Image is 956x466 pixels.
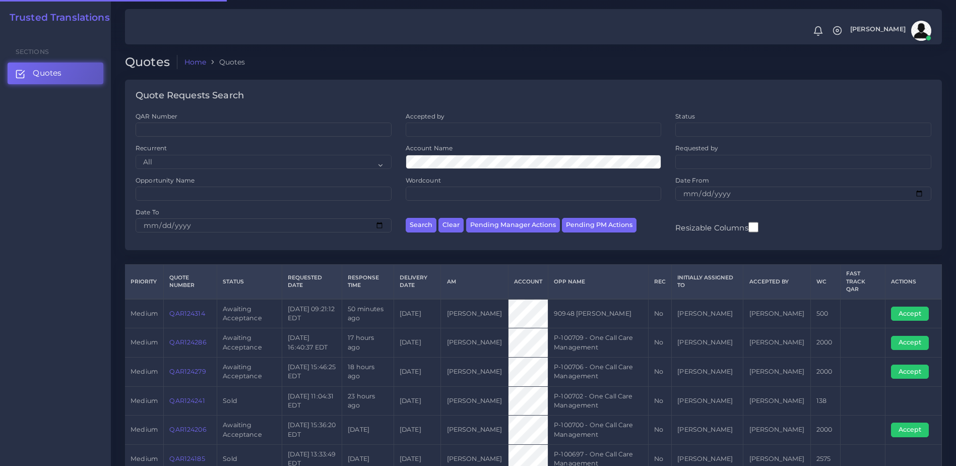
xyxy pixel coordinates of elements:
button: Pending PM Actions [562,218,636,232]
label: Accepted by [406,112,445,121]
td: P-100709 - One Call Care Management [548,328,649,358]
td: [PERSON_NAME] [441,386,508,416]
td: P-100702 - One Call Care Management [548,386,649,416]
td: P-100706 - One Call Care Management [548,357,649,386]
td: [PERSON_NAME] [743,386,810,416]
label: Date From [675,176,709,185]
button: Search [406,218,436,232]
th: Response Time [342,265,394,299]
th: AM [441,265,508,299]
th: Opp Name [548,265,649,299]
td: [PERSON_NAME] [743,416,810,445]
button: Accept [891,423,929,437]
td: 90948 [PERSON_NAME] [548,299,649,328]
a: Home [184,57,207,67]
td: Sold [217,386,282,416]
a: Trusted Translations [3,12,110,24]
th: Initially Assigned to [672,265,743,299]
span: Sections [16,48,49,55]
a: Accept [891,426,936,433]
td: [PERSON_NAME] [441,328,508,358]
td: [PERSON_NAME] [441,357,508,386]
label: Account Name [406,144,453,152]
label: Wordcount [406,176,441,185]
li: Quotes [206,57,245,67]
span: [PERSON_NAME] [850,26,906,33]
th: Fast Track QAR [840,265,885,299]
td: No [648,386,671,416]
button: Clear [438,218,464,232]
a: QAR124314 [169,310,205,317]
td: No [648,328,671,358]
img: avatar [911,21,931,41]
td: 500 [810,299,840,328]
td: [DATE] 16:40:37 EDT [282,328,342,358]
td: No [648,299,671,328]
th: Account [508,265,548,299]
a: Quotes [8,63,103,84]
td: [DATE] 11:04:31 EDT [282,386,342,416]
td: 2000 [810,328,840,358]
td: [DATE] 15:36:20 EDT [282,416,342,445]
td: [DATE] [394,357,441,386]
button: Accept [891,365,929,379]
td: P-100700 - One Call Care Management [548,416,649,445]
td: Awaiting Acceptance [217,357,282,386]
td: [PERSON_NAME] [441,299,508,328]
td: 18 hours ago [342,357,394,386]
td: [PERSON_NAME] [672,299,743,328]
td: [DATE] [394,299,441,328]
a: Accept [891,309,936,317]
td: [DATE] [394,328,441,358]
td: [DATE] [394,386,441,416]
a: QAR124279 [169,368,206,375]
span: medium [131,338,158,346]
span: medium [131,455,158,462]
a: Accept [891,368,936,375]
td: [DATE] 15:46:25 EDT [282,357,342,386]
a: [PERSON_NAME]avatar [845,21,935,41]
td: No [648,357,671,386]
td: 17 hours ago [342,328,394,358]
td: [DATE] [394,416,441,445]
span: medium [131,397,158,404]
td: Awaiting Acceptance [217,299,282,328]
th: Priority [125,265,164,299]
h4: Quote Requests Search [136,90,244,101]
a: QAR124241 [169,397,205,404]
td: [PERSON_NAME] [743,357,810,386]
th: REC [648,265,671,299]
td: 138 [810,386,840,416]
td: 2000 [810,357,840,386]
td: [PERSON_NAME] [441,416,508,445]
span: Quotes [33,68,61,79]
a: QAR124286 [169,338,206,346]
td: 23 hours ago [342,386,394,416]
td: [DATE] [342,416,394,445]
button: Accept [891,336,929,350]
a: Accept [891,338,936,346]
th: Actions [885,265,941,299]
label: Date To [136,208,159,216]
label: Recurrent [136,144,167,152]
th: Requested Date [282,265,342,299]
td: 50 minutes ago [342,299,394,328]
td: [DATE] 09:21:12 EDT [282,299,342,328]
th: Accepted by [743,265,810,299]
td: [PERSON_NAME] [672,386,743,416]
td: Awaiting Acceptance [217,328,282,358]
h2: Quotes [125,55,177,70]
label: QAR Number [136,112,177,121]
td: [PERSON_NAME] [672,416,743,445]
span: medium [131,310,158,317]
td: [PERSON_NAME] [743,299,810,328]
th: Status [217,265,282,299]
th: Delivery Date [394,265,441,299]
td: 2000 [810,416,840,445]
span: medium [131,368,158,375]
button: Pending Manager Actions [466,218,560,232]
label: Resizable Columns [675,221,758,234]
td: [PERSON_NAME] [743,328,810,358]
th: WC [810,265,840,299]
